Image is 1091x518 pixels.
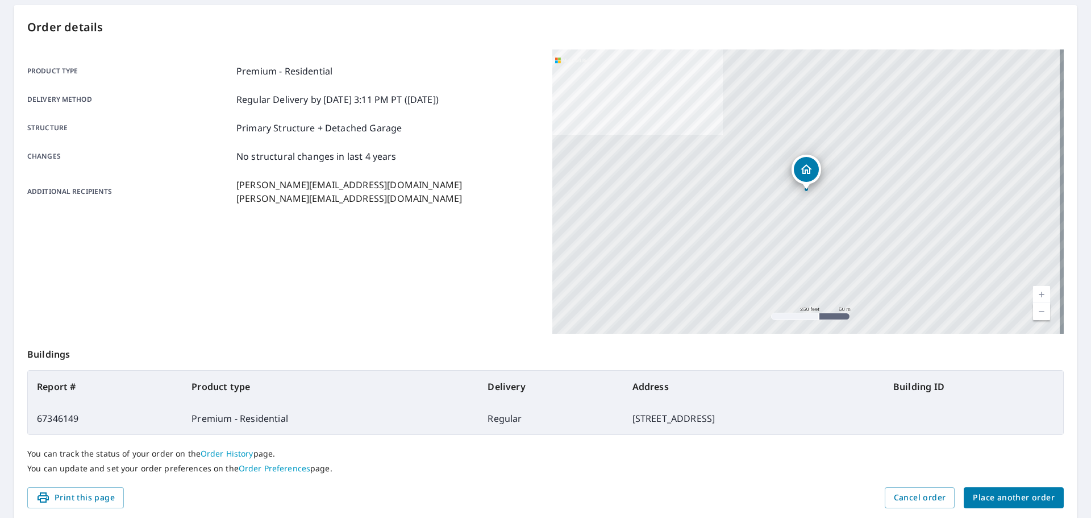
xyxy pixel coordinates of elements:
span: Place another order [973,491,1055,505]
p: [PERSON_NAME][EMAIL_ADDRESS][DOMAIN_NAME] [236,178,462,192]
p: Changes [27,150,232,163]
a: Current Level 17, Zoom Out [1033,303,1050,320]
a: Order Preferences [239,463,310,474]
p: Buildings [27,334,1064,370]
p: Regular Delivery by [DATE] 3:11 PM PT ([DATE]) [236,93,439,106]
td: Premium - Residential [182,403,478,434]
div: Dropped pin, building 1, Residential property, 1297 Golden Eagle Dr Reston, VA 20194 [792,155,821,190]
span: Print this page [36,491,115,505]
a: Current Level 17, Zoom In [1033,286,1050,303]
p: Premium - Residential [236,64,332,78]
a: Order History [201,448,253,459]
button: Place another order [964,487,1064,508]
p: Product type [27,64,232,78]
td: Regular [478,403,623,434]
td: 67346149 [28,403,182,434]
td: [STREET_ADDRESS] [623,403,884,434]
button: Cancel order [885,487,955,508]
th: Product type [182,371,478,403]
th: Building ID [884,371,1063,403]
p: Primary Structure + Detached Garage [236,121,402,135]
th: Report # [28,371,182,403]
p: Additional recipients [27,178,232,205]
th: Address [623,371,884,403]
button: Print this page [27,487,124,508]
p: [PERSON_NAME][EMAIL_ADDRESS][DOMAIN_NAME] [236,192,462,205]
p: You can track the status of your order on the page. [27,449,1064,459]
p: You can update and set your order preferences on the page. [27,463,1064,474]
th: Delivery [478,371,623,403]
p: Delivery method [27,93,232,106]
p: No structural changes in last 4 years [236,150,397,163]
p: Order details [27,19,1064,36]
p: Structure [27,121,232,135]
span: Cancel order [894,491,946,505]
